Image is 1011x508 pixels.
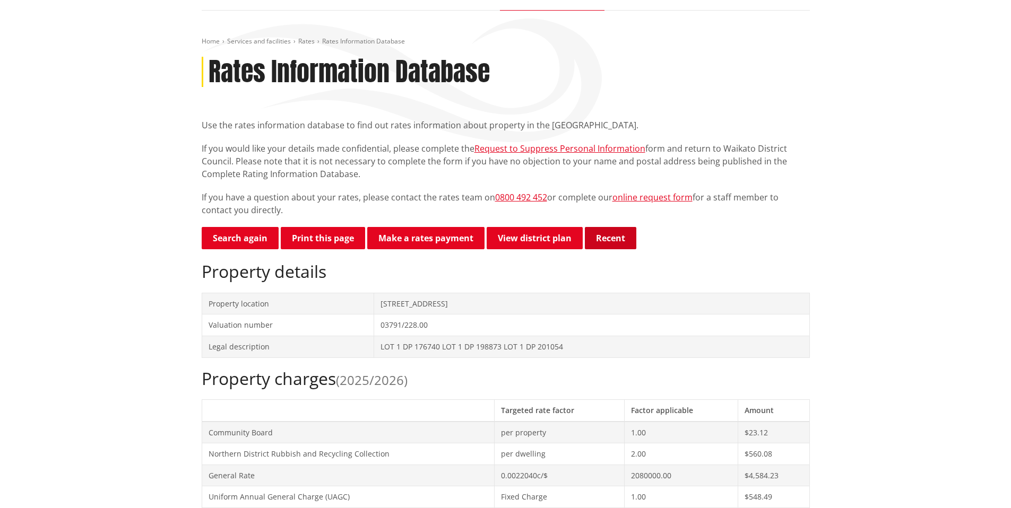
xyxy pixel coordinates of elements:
[227,37,291,46] a: Services and facilities
[202,369,810,389] h2: Property charges
[202,293,374,314] td: Property location
[612,191,693,203] a: online request form
[738,486,809,508] td: $548.49
[202,486,494,508] td: Uniform Annual General Charge (UAGC)
[487,227,583,249] a: View district plan
[962,463,1000,502] iframe: Messenger Launcher
[209,57,490,87] h1: Rates Information Database
[281,227,365,249] button: Print this page
[298,37,315,46] a: Rates
[202,465,494,486] td: General Rate
[202,37,220,46] a: Home
[474,143,645,154] a: Request to Suppress Personal Information
[494,465,625,486] td: 0.0022040c/$
[738,422,809,443] td: $23.12
[367,227,485,249] a: Make a rates payment
[336,371,408,389] span: (2025/2026)
[625,486,738,508] td: 1.00
[495,191,547,203] a: 0800 492 452
[202,443,494,465] td: Northern District Rubbish and Recycling Collection
[202,142,810,180] p: If you would like your details made confidential, please complete the form and return to Waikato ...
[625,399,738,421] th: Factor applicable
[494,486,625,508] td: Fixed Charge
[494,399,625,421] th: Targeted rate factor
[738,465,809,486] td: $4,584.23
[202,191,810,216] p: If you have a question about your rates, please contact the rates team on or complete our for a s...
[202,422,494,443] td: Community Board
[374,314,809,336] td: 03791/228.00
[202,336,374,357] td: Legal description
[374,336,809,357] td: LOT 1 DP 176740 LOT 1 DP 198873 LOT 1 DP 201054
[374,293,809,314] td: [STREET_ADDRESS]
[202,314,374,336] td: Valuation number
[202,227,279,249] a: Search again
[625,422,738,443] td: 1.00
[738,443,809,465] td: $560.08
[202,37,810,46] nav: breadcrumb
[494,443,625,465] td: per dwelling
[625,465,738,486] td: 2080000.00
[585,227,636,249] button: Recent
[322,37,405,46] span: Rates Information Database
[494,422,625,443] td: per property
[202,261,810,282] h2: Property details
[625,443,738,465] td: 2.00
[738,399,809,421] th: Amount
[202,119,810,132] p: Use the rates information database to find out rates information about property in the [GEOGRAPHI...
